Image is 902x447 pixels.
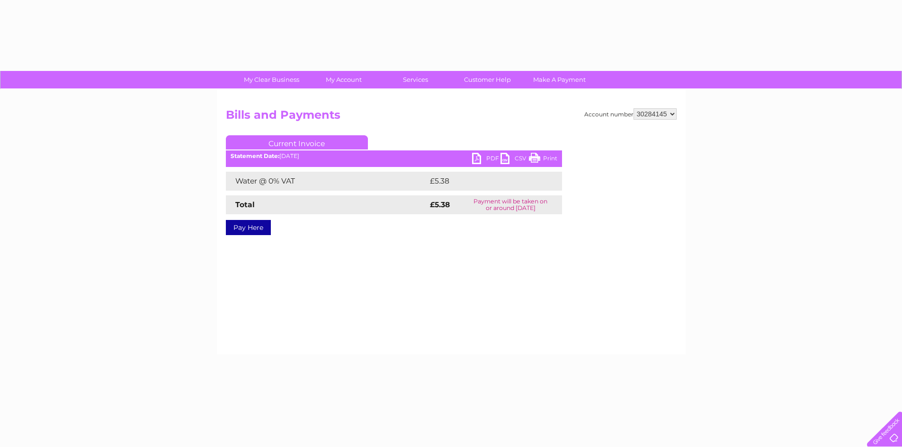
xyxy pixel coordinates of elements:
[448,71,527,88] a: Customer Help
[232,71,311,88] a: My Clear Business
[472,153,500,167] a: PDF
[520,71,598,88] a: Make A Payment
[235,200,255,209] strong: Total
[231,152,279,159] b: Statement Date:
[226,153,562,159] div: [DATE]
[226,220,271,235] a: Pay Here
[226,108,677,126] h2: Bills and Payments
[529,153,557,167] a: Print
[428,172,540,191] td: £5.38
[226,172,428,191] td: Water @ 0% VAT
[584,108,677,120] div: Account number
[376,71,455,88] a: Services
[459,195,562,214] td: Payment will be taken on or around [DATE]
[226,135,368,149] a: Current Invoice
[304,71,383,88] a: My Account
[430,200,450,209] strong: £5.38
[500,153,529,167] a: CSV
